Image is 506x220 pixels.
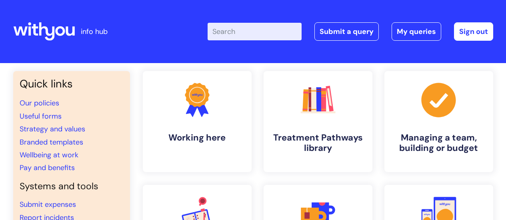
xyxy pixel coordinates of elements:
a: Submit a query [314,22,379,41]
a: Branded templates [20,137,83,147]
a: Sign out [454,22,493,41]
a: Working here [143,71,252,172]
a: Pay and benefits [20,163,75,172]
a: Our policies [20,98,59,108]
h3: Quick links [20,77,124,90]
h4: Working here [149,133,245,143]
p: info hub [81,25,108,38]
a: Submit expenses [20,200,76,209]
a: Strategy and values [20,124,85,134]
a: My queries [392,22,441,41]
input: Search [208,23,302,40]
div: | - [208,22,493,41]
h4: Systems and tools [20,181,124,192]
a: Wellbeing at work [20,150,78,160]
h4: Managing a team, building or budget [391,133,487,154]
h4: Treatment Pathways library [270,133,366,154]
a: Managing a team, building or budget [384,71,493,172]
a: Useful forms [20,111,62,121]
a: Treatment Pathways library [264,71,372,172]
